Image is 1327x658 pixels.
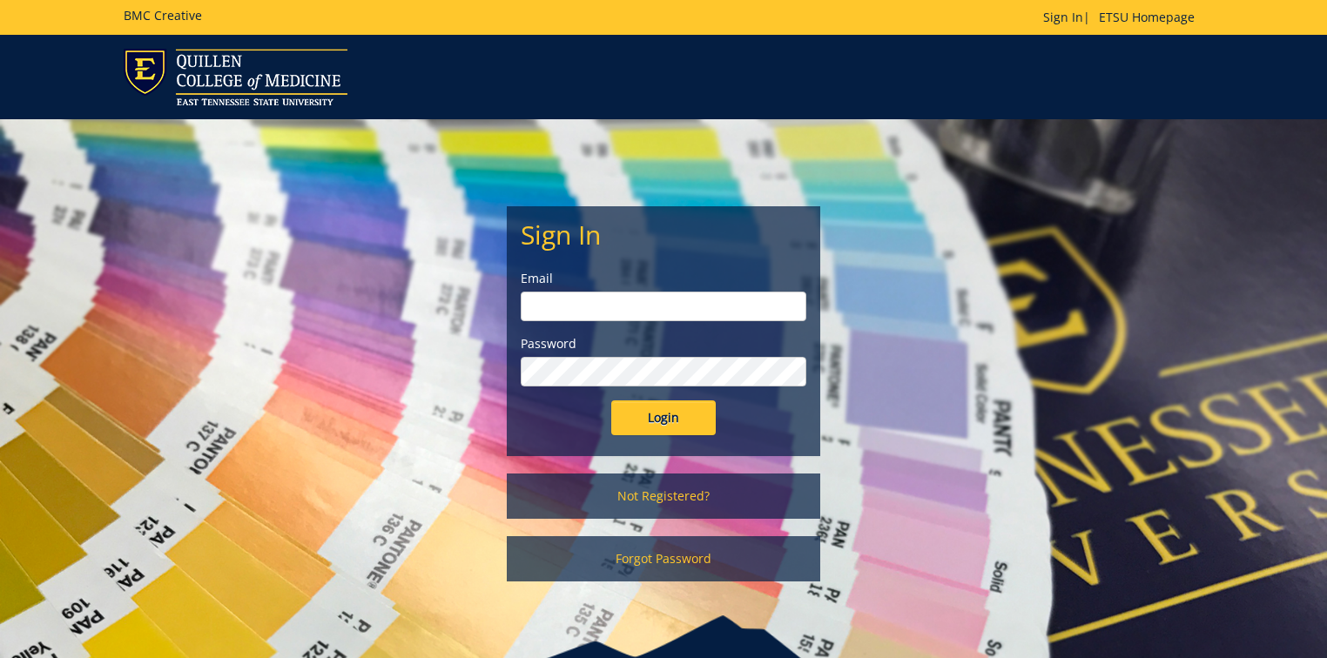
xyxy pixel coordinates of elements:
[124,49,347,105] img: ETSU logo
[124,9,202,22] h5: BMC Creative
[1043,9,1203,26] p: |
[521,220,806,249] h2: Sign In
[1090,9,1203,25] a: ETSU Homepage
[521,270,806,287] label: Email
[507,536,820,581] a: Forgot Password
[1043,9,1083,25] a: Sign In
[611,400,716,435] input: Login
[521,335,806,352] label: Password
[507,473,820,519] a: Not Registered?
